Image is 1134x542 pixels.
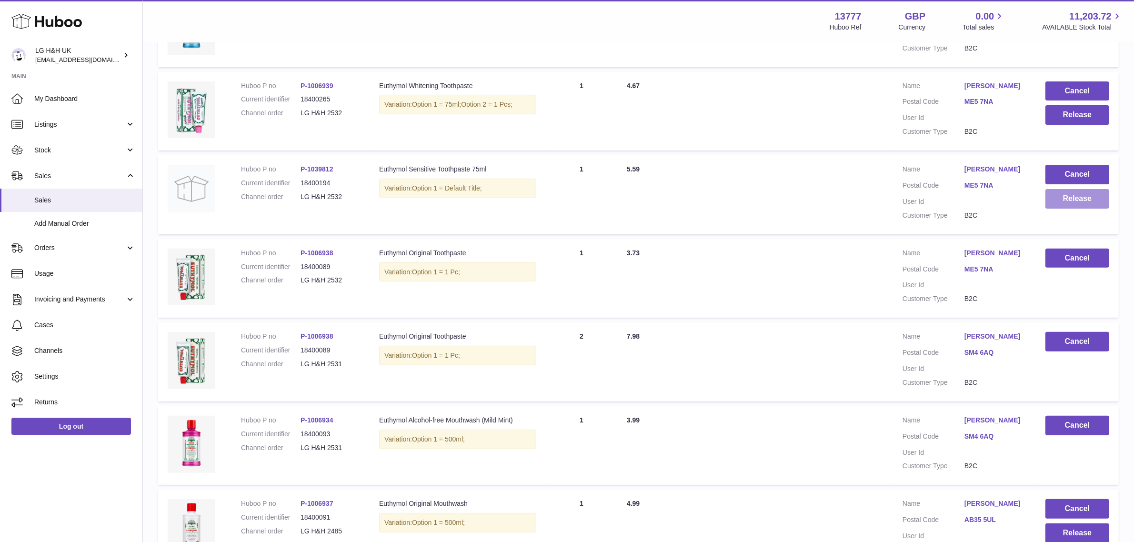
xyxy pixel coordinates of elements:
[1045,81,1109,101] button: Cancel
[34,398,135,407] span: Returns
[903,462,964,471] dt: Customer Type
[168,81,215,139] img: whitening-toothpaste.webp
[379,165,536,174] div: Euthymol Sensitive Toothpaste 75ml
[903,181,964,192] dt: Postal Code
[34,219,135,228] span: Add Manual Order
[546,239,617,318] td: 1
[964,181,1026,190] a: ME5 7NA
[241,276,301,285] dt: Channel order
[964,462,1026,471] dd: B2C
[903,165,964,176] dt: Name
[1045,105,1109,125] button: Release
[379,499,536,508] div: Euthymol Original Mouthwash
[903,113,964,122] dt: User Id
[241,360,301,369] dt: Channel order
[1042,10,1123,32] a: 11,203.72 AVAILABLE Stock Total
[241,527,301,536] dt: Channel order
[903,265,964,276] dt: Postal Code
[379,179,536,198] div: Variation:
[963,10,1005,32] a: 0.00 Total sales
[1045,189,1109,209] button: Release
[627,165,640,173] span: 5.59
[301,262,360,271] dd: 18400089
[241,443,301,452] dt: Channel order
[301,192,360,201] dd: LG H&H 2532
[899,23,926,32] div: Currency
[301,179,360,188] dd: 18400194
[412,351,460,359] span: Option 1 = 1 Pc;
[1045,249,1109,268] button: Cancel
[627,249,640,257] span: 3.73
[964,81,1026,90] a: [PERSON_NAME]
[301,165,333,173] a: P-1039812
[379,262,536,282] div: Variation:
[34,146,125,155] span: Stock
[903,364,964,373] dt: User Id
[301,443,360,452] dd: LG H&H 2531
[964,249,1026,258] a: [PERSON_NAME]
[301,332,333,340] a: P-1006938
[1045,416,1109,435] button: Cancel
[830,23,862,32] div: Huboo Ref
[546,155,617,234] td: 1
[241,109,301,118] dt: Channel order
[1045,332,1109,351] button: Cancel
[301,95,360,104] dd: 18400265
[964,378,1026,387] dd: B2C
[627,500,640,507] span: 4.99
[1045,165,1109,184] button: Cancel
[1069,10,1112,23] span: 11,203.72
[412,184,482,192] span: Option 1 = Default Title;
[412,100,461,108] span: Option 1 = 75ml;
[34,196,135,205] span: Sales
[241,249,301,258] dt: Huboo P no
[241,165,301,174] dt: Huboo P no
[379,332,536,341] div: Euthymol Original Toothpaste
[34,321,135,330] span: Cases
[241,513,301,522] dt: Current identifier
[835,10,862,23] strong: 13777
[379,346,536,365] div: Variation:
[903,281,964,290] dt: User Id
[241,81,301,90] dt: Huboo P no
[627,332,640,340] span: 7.98
[379,416,536,425] div: Euthymol Alcohol-free Mouthwash (Mild Mint)
[34,346,135,355] span: Channels
[964,44,1026,53] dd: B2C
[301,430,360,439] dd: 18400093
[546,406,617,485] td: 1
[241,430,301,439] dt: Current identifier
[301,360,360,369] dd: LG H&H 2531
[903,499,964,511] dt: Name
[168,249,215,306] img: Euthymol_Original_Toothpaste_Image-1.webp
[546,72,617,151] td: 1
[964,265,1026,274] a: ME5 7NA
[241,192,301,201] dt: Channel order
[379,249,536,258] div: Euthymol Original Toothpaste
[379,513,536,532] div: Variation:
[34,94,135,103] span: My Dashboard
[903,332,964,343] dt: Name
[379,430,536,449] div: Variation:
[903,97,964,109] dt: Postal Code
[168,416,215,473] img: Euthymol_Alcohol_Free_Mild_Mint_Mouthwash_500ml.webp
[379,81,536,90] div: Euthymol Whitening Toothpaste
[168,165,215,212] img: no-photo.jpg
[964,97,1026,106] a: ME5 7NA
[903,197,964,206] dt: User Id
[301,109,360,118] dd: LG H&H 2532
[964,348,1026,357] a: SM4 6AQ
[241,95,301,104] dt: Current identifier
[34,243,125,252] span: Orders
[412,435,465,443] span: Option 1 = 500ml;
[412,519,465,526] span: Option 1 = 500ml;
[903,44,964,53] dt: Customer Type
[301,249,333,257] a: P-1006938
[241,499,301,508] dt: Huboo P no
[903,81,964,93] dt: Name
[301,82,333,90] a: P-1006939
[903,348,964,360] dt: Postal Code
[379,95,536,114] div: Variation:
[34,295,125,304] span: Invoicing and Payments
[301,276,360,285] dd: LG H&H 2532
